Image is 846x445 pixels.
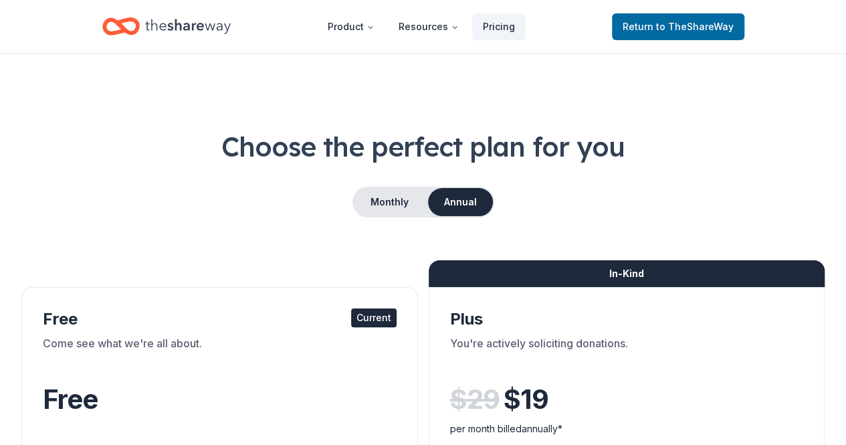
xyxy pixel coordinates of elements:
[429,260,825,287] div: In-Kind
[43,308,397,330] div: Free
[450,421,804,437] div: per month billed annually*
[317,11,526,42] nav: Main
[472,13,526,40] a: Pricing
[428,188,493,216] button: Annual
[43,383,98,416] span: Free
[504,381,548,418] span: $ 19
[656,21,734,32] span: to TheShareWay
[450,308,804,330] div: Plus
[612,13,744,40] a: Returnto TheShareWay
[351,308,397,327] div: Current
[317,13,385,40] button: Product
[102,11,231,42] a: Home
[623,19,734,35] span: Return
[450,335,804,373] div: You're actively soliciting donations.
[43,335,397,373] div: Come see what we're all about.
[354,188,425,216] button: Monthly
[388,13,469,40] button: Resources
[21,128,825,165] h1: Choose the perfect plan for you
